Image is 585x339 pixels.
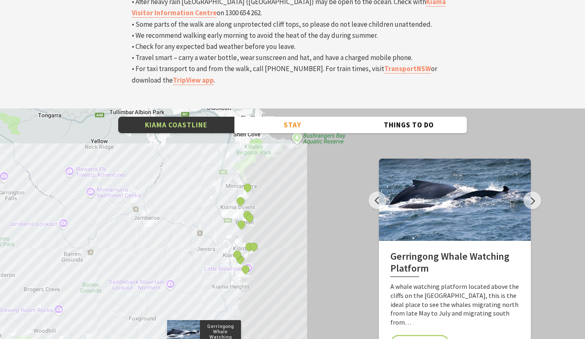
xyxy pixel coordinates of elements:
button: See detail about Surf Beach, Kiama [232,249,243,260]
button: Next [523,191,541,209]
p: A whale watching platform located above the cliffs on the [GEOGRAPHIC_DATA], this is the ideal pl... [390,282,519,327]
button: Stay [234,117,351,134]
button: See detail about Minnamurra Whale Watching Platform [242,182,253,193]
button: Kiama Coastline [118,117,234,134]
a: TripView app [173,76,214,85]
button: See detail about Jones Beach, Kiama Downs [235,195,246,206]
button: Previous [369,191,386,209]
h2: Gerringong Whale Watching Platform [390,251,519,277]
button: Things To Do [351,117,467,134]
button: See detail about Bombo Headland [244,212,255,223]
button: See detail about Kiama Blowhole [248,241,259,252]
button: See detail about Bombo Beach, Bombo [236,219,247,230]
button: See detail about Little Blowhole, Kiama [240,264,251,274]
a: TransportNSW [384,64,431,74]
